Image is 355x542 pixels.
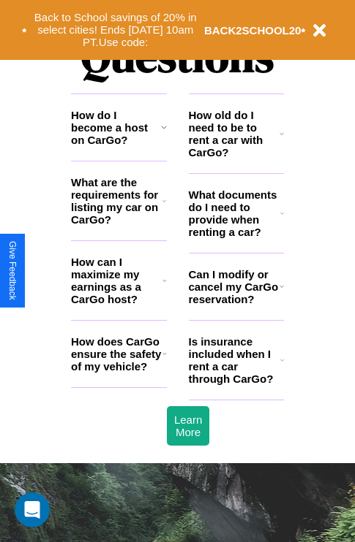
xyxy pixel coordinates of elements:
h3: Can I modify or cancel my CarGo reservation? [189,268,280,305]
h3: Is insurance included when I rent a car through CarGo? [189,335,280,385]
h3: What documents do I need to provide when renting a car? [189,188,281,238]
button: Back to School savings of 20% in select cities! Ends [DATE] 10am PT.Use code: [27,7,204,53]
button: Learn More [167,406,209,446]
h3: How do I become a host on CarGo? [71,109,161,146]
h3: How does CarGo ensure the safety of my vehicle? [71,335,162,373]
b: BACK2SCHOOL20 [204,24,302,37]
h3: How old do I need to be to rent a car with CarGo? [189,109,280,159]
iframe: Intercom live chat [15,492,50,527]
div: Give Feedback [7,241,18,300]
h3: What are the requirements for listing my car on CarGo? [71,176,162,226]
h3: How can I maximize my earnings as a CarGo host? [71,256,162,305]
